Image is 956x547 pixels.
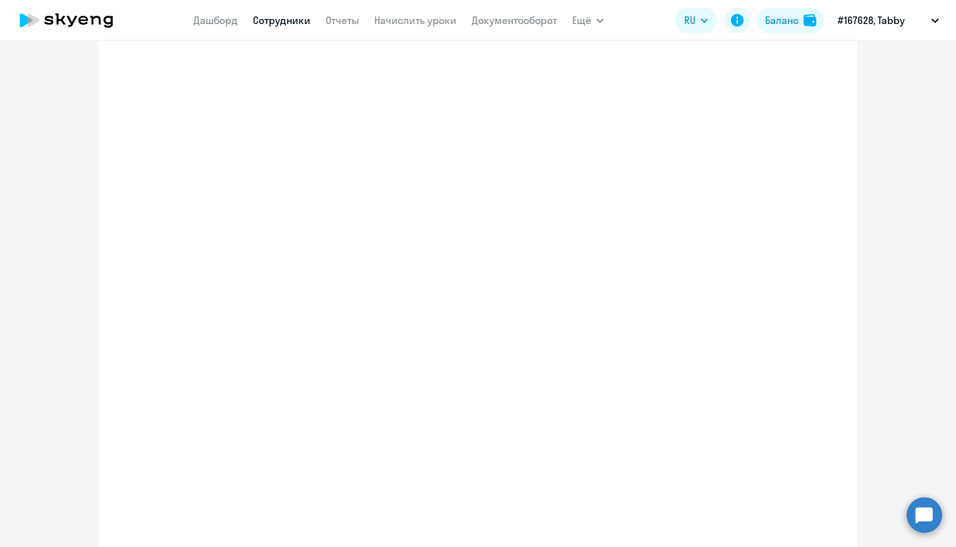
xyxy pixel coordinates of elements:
a: Документооборот [472,14,557,27]
a: Отчеты [326,14,359,27]
p: #167628, Tabby [838,13,905,28]
div: Баланс [765,13,799,28]
button: Ещё [572,8,604,33]
button: RU [675,8,717,33]
span: Ещё [572,13,591,28]
a: Начислить уроки [374,14,457,27]
img: balance [804,14,816,27]
button: Балансbalance [757,8,824,33]
a: Дашборд [193,14,238,27]
button: #167628, Tabby [831,5,945,35]
a: Сотрудники [253,14,310,27]
span: RU [684,13,696,28]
